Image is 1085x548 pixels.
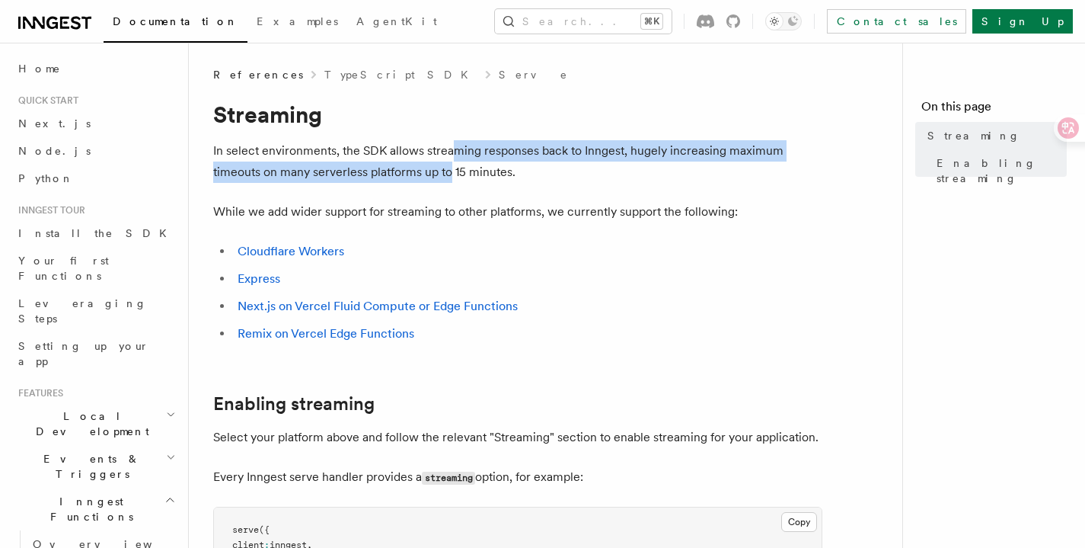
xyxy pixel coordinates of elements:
a: Install the SDK [12,220,179,247]
kbd: ⌘K [641,14,662,29]
span: Enabling streaming [937,155,1067,186]
span: Python [18,172,74,184]
h1: Streaming [213,101,822,128]
a: Home [12,55,179,82]
a: Enabling streaming [213,393,375,415]
button: Local Development [12,402,179,445]
a: Cloudflare Workers [238,244,344,258]
a: Express [238,271,280,286]
button: Events & Triggers [12,445,179,488]
a: Node.js [12,137,179,165]
a: TypeScript SDK [324,67,477,82]
a: Serve [499,67,569,82]
span: Documentation [113,15,238,27]
span: Quick start [12,95,78,107]
a: AgentKit [347,5,446,41]
a: Next.js [12,110,179,137]
button: Inngest Functions [12,488,179,530]
a: Streaming [921,122,1067,149]
span: AgentKit [356,15,437,27]
span: Install the SDK [18,227,176,239]
a: Examples [247,5,347,41]
span: Local Development [12,409,166,439]
span: serve [232,524,259,535]
span: Streaming [927,128,1020,143]
p: In select environments, the SDK allows streaming responses back to Inngest, hugely increasing max... [213,140,822,183]
a: Next.js on Vercel Fluid Compute or Edge Functions [238,299,518,313]
span: Inngest tour [12,204,85,216]
p: Every Inngest serve handler provides a option, for example: [213,466,822,489]
span: Inngest Functions [12,494,164,524]
span: Next.js [18,117,91,130]
span: ({ [259,524,270,535]
h4: On this page [921,98,1067,122]
a: Your first Functions [12,247,179,290]
a: Contact sales [827,9,966,34]
span: References [213,67,303,82]
a: Remix on Vercel Edge Functions [238,326,414,341]
a: Sign Up [972,9,1073,34]
a: Setting up your app [12,332,179,375]
button: Toggle dark mode [765,12,802,30]
span: Examples [257,15,338,27]
span: Home [18,61,61,76]
span: Node.js [18,145,91,157]
button: Search...⌘K [495,9,672,34]
span: Events & Triggers [12,451,166,482]
a: Python [12,165,179,192]
a: Documentation [104,5,247,43]
span: Setting up your app [18,340,149,367]
code: streaming [422,472,475,485]
a: Leveraging Steps [12,290,179,332]
span: Leveraging Steps [18,297,147,325]
a: Enabling streaming [930,149,1067,192]
p: Select your platform above and follow the relevant "Streaming" section to enable streaming for yo... [213,427,822,448]
button: Copy [781,512,817,532]
span: Your first Functions [18,255,109,282]
p: While we add wider support for streaming to other platforms, we currently support the following: [213,201,822,223]
span: Features [12,387,63,399]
